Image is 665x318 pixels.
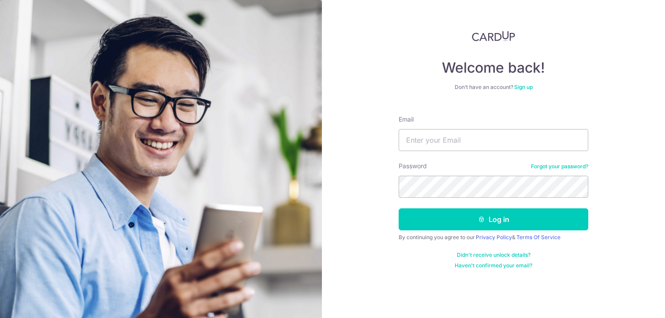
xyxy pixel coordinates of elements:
[516,234,560,240] a: Terms Of Service
[399,129,588,151] input: Enter your Email
[472,31,515,41] img: CardUp Logo
[399,84,588,91] div: Don’t have an account?
[476,234,512,240] a: Privacy Policy
[514,84,533,90] a: Sign up
[399,234,588,241] div: By continuing you agree to our &
[399,162,427,170] label: Password
[399,115,414,124] label: Email
[399,208,588,230] button: Log in
[531,163,588,170] a: Forgot your password?
[455,262,532,269] a: Haven't confirmed your email?
[457,251,531,259] a: Didn't receive unlock details?
[399,59,588,77] h4: Welcome back!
